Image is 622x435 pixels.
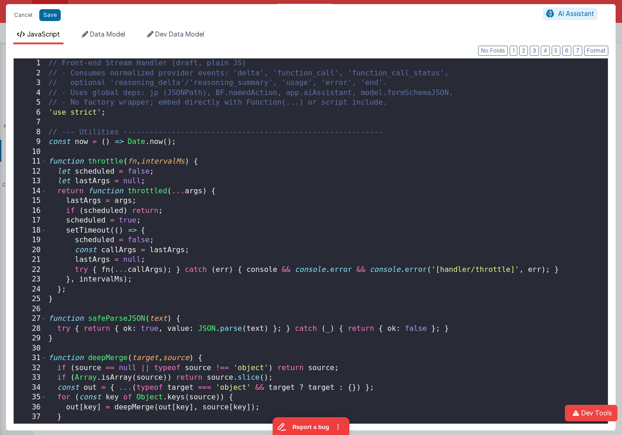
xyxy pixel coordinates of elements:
[14,226,47,236] div: 18
[14,255,47,265] div: 21
[14,216,47,226] div: 17
[565,405,617,421] button: Dev Tools
[14,324,47,334] div: 28
[14,353,47,363] div: 31
[14,196,47,206] div: 15
[543,8,597,20] button: AI Assistant
[14,78,47,88] div: 3
[14,245,47,255] div: 20
[14,88,47,98] div: 4
[14,412,47,422] div: 37
[14,383,47,393] div: 34
[510,46,517,56] button: 1
[478,46,508,56] button: No Folds
[14,206,47,216] div: 16
[14,108,47,118] div: 6
[14,117,47,127] div: 7
[39,9,61,21] button: Save
[14,157,47,167] div: 11
[14,186,47,196] div: 14
[530,46,539,56] button: 3
[14,137,47,147] div: 9
[14,393,47,403] div: 35
[14,167,47,177] div: 12
[14,304,47,314] div: 26
[584,46,608,56] button: Format
[90,30,125,38] span: Data Model
[552,46,560,56] button: 5
[14,363,47,373] div: 32
[14,98,47,108] div: 5
[562,46,571,56] button: 6
[519,46,528,56] button: 2
[14,334,47,344] div: 29
[14,373,47,383] div: 33
[14,294,47,304] div: 25
[14,403,47,413] div: 36
[14,265,47,275] div: 22
[14,235,47,245] div: 19
[14,422,47,432] div: 38
[14,275,47,285] div: 23
[14,344,47,354] div: 30
[14,176,47,186] div: 13
[14,69,47,79] div: 2
[14,127,47,138] div: 8
[558,10,594,17] span: AI Assistant
[541,46,550,56] button: 4
[14,58,47,69] div: 1
[155,30,204,38] span: Dev Data Model
[14,285,47,295] div: 24
[27,30,60,38] span: JavaScript
[14,314,47,324] div: 27
[14,147,47,157] div: 10
[573,46,582,56] button: 7
[10,9,37,21] button: Cancel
